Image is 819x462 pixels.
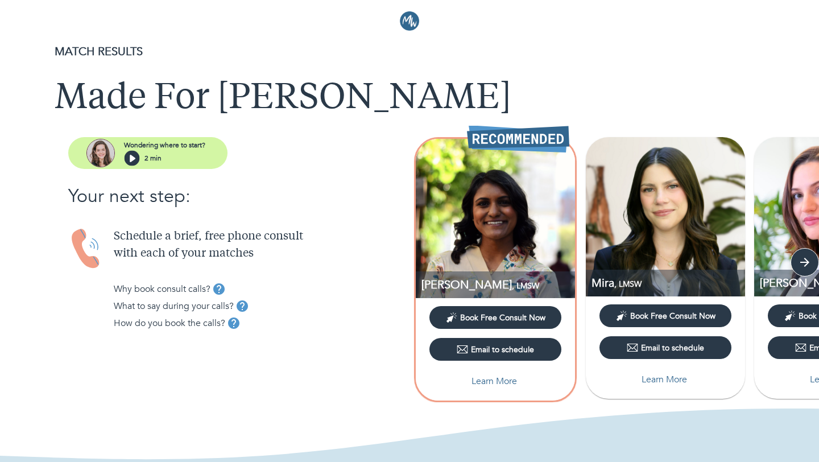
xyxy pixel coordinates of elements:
[400,11,419,31] img: Logo
[429,370,561,393] button: Learn More
[114,299,234,313] p: What to say during your calls?
[630,311,715,321] span: Book Free Consult Now
[512,280,539,291] span: , LMSW
[86,139,115,167] img: assistant
[68,137,227,169] button: assistantWondering where to start?2 min
[429,306,561,329] button: Book Free Consult Now
[591,275,745,291] p: LMSW
[599,368,731,391] button: Learn More
[599,304,731,327] button: Book Free Consult Now
[416,139,575,298] img: Irene Syriac profile
[55,79,764,119] h1: Made For [PERSON_NAME]
[467,125,569,152] img: Recommended Therapist
[124,140,205,150] p: Wondering where to start?
[586,137,745,296] img: Mira Fink profile
[421,277,575,292] p: LMSW
[429,338,561,361] button: Email to schedule
[627,342,704,353] div: Email to schedule
[599,336,731,359] button: Email to schedule
[234,298,251,315] button: tooltip
[457,344,534,355] div: Email to schedule
[68,183,409,210] p: Your next step:
[460,312,545,323] span: Book Free Consult Now
[144,153,162,163] p: 2 min
[225,315,242,332] button: tooltip
[471,374,517,388] p: Learn More
[68,228,105,270] img: Handset
[210,280,227,298] button: tooltip
[114,282,210,296] p: Why book consult calls?
[55,43,764,60] p: MATCH RESULTS
[642,373,687,386] p: Learn More
[114,228,409,262] p: Schedule a brief, free phone consult with each of your matches
[614,279,642,290] span: , LMSW
[114,316,225,330] p: How do you book the calls?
